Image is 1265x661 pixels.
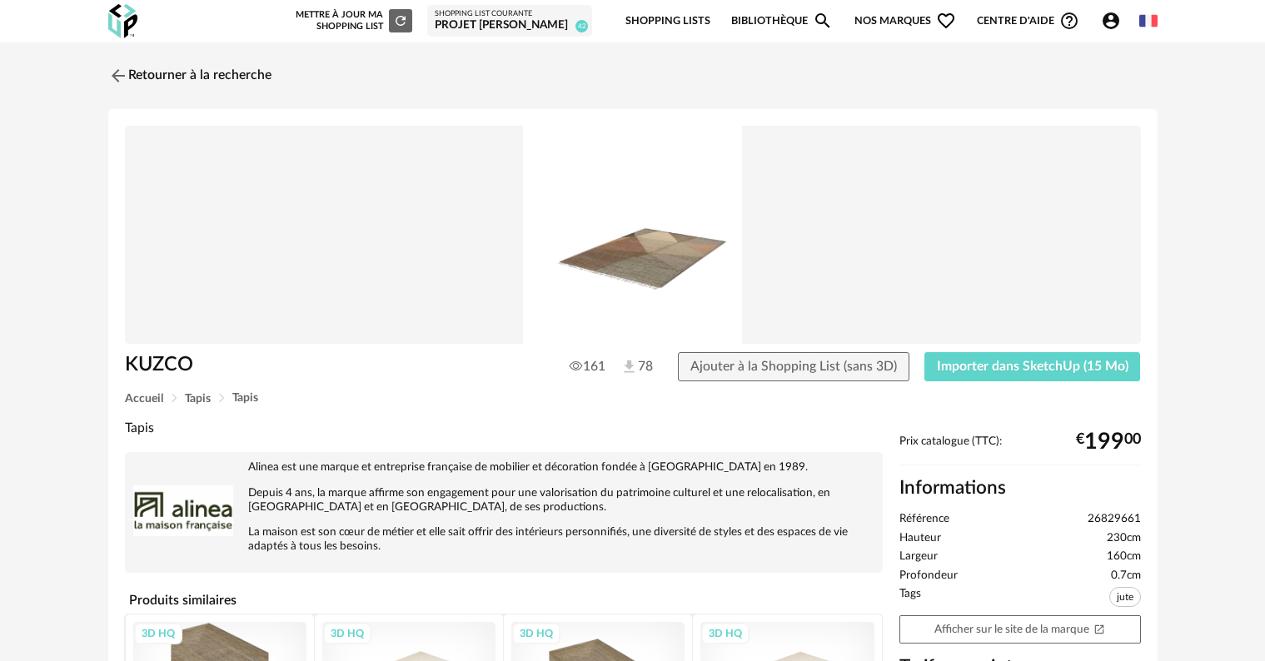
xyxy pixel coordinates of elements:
span: Heart Outline icon [936,11,956,31]
span: 160cm [1107,549,1141,564]
span: Account Circle icon [1101,11,1128,31]
img: Téléchargements [620,358,638,375]
span: Centre d'aideHelp Circle Outline icon [977,11,1079,31]
span: Importer dans SketchUp (15 Mo) [937,360,1128,373]
span: 161 [570,358,605,375]
span: Open In New icon [1093,623,1105,634]
span: 0.7cm [1111,569,1141,584]
img: Product pack shot [125,126,1141,344]
span: Magnify icon [813,11,833,31]
span: 199 [1084,435,1124,449]
p: Depuis 4 ans, la marque affirme son engagement pour une valorisation du patrimoine culturel et un... [133,486,874,514]
img: brand logo [133,460,233,560]
span: Tags [899,587,921,611]
span: Largeur [899,549,938,564]
span: 78 [620,358,647,376]
p: Alinea est une marque et entreprise française de mobilier et décoration fondée à [GEOGRAPHIC_DATA... [133,460,874,475]
span: Accueil [125,393,163,405]
button: Importer dans SketchUp (15 Mo) [924,352,1141,382]
div: 3D HQ [323,623,371,644]
span: Nos marques [854,2,956,41]
a: Afficher sur le site de la marqueOpen In New icon [899,615,1141,644]
div: 3D HQ [512,623,560,644]
span: Account Circle icon [1101,11,1121,31]
span: Tapis [185,393,211,405]
div: Mettre à jour ma Shopping List [292,9,412,32]
a: BibliothèqueMagnify icon [731,2,833,41]
span: 230cm [1107,531,1141,546]
span: Référence [899,512,949,527]
img: svg+xml;base64,PHN2ZyB3aWR0aD0iMjQiIGhlaWdodD0iMjQiIHZpZXdCb3g9IjAgMCAyNCAyNCIgZmlsbD0ibm9uZSIgeG... [108,66,128,86]
a: Shopping Lists [625,2,710,41]
span: 42 [575,20,588,32]
a: Shopping List courante Projet [PERSON_NAME] 42 [435,9,585,33]
a: Retourner à la recherche [108,57,271,94]
span: Refresh icon [393,16,408,25]
img: fr [1139,12,1158,30]
div: Prix catalogue (TTC): [899,435,1141,465]
span: Ajouter à la Shopping List (sans 3D) [690,360,897,373]
h1: KUZCO [125,352,539,378]
div: Shopping List courante [435,9,585,19]
span: 26829661 [1088,512,1141,527]
div: 3D HQ [701,623,750,644]
span: Tapis [232,392,258,404]
div: Breadcrumb [125,392,1141,405]
div: Tapis [125,420,883,437]
span: Help Circle Outline icon [1059,11,1079,31]
div: € 00 [1076,435,1141,449]
span: Hauteur [899,531,941,546]
span: jute [1109,587,1141,607]
div: Projet [PERSON_NAME] [435,18,585,33]
h2: Informations [899,476,1141,500]
img: OXP [108,4,137,38]
p: La maison est son cœur de métier et elle sait offrir des intérieurs personnifiés, une diversité d... [133,525,874,554]
h4: Produits similaires [125,588,883,613]
button: Ajouter à la Shopping List (sans 3D) [678,352,909,382]
span: Profondeur [899,569,958,584]
div: 3D HQ [134,623,182,644]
